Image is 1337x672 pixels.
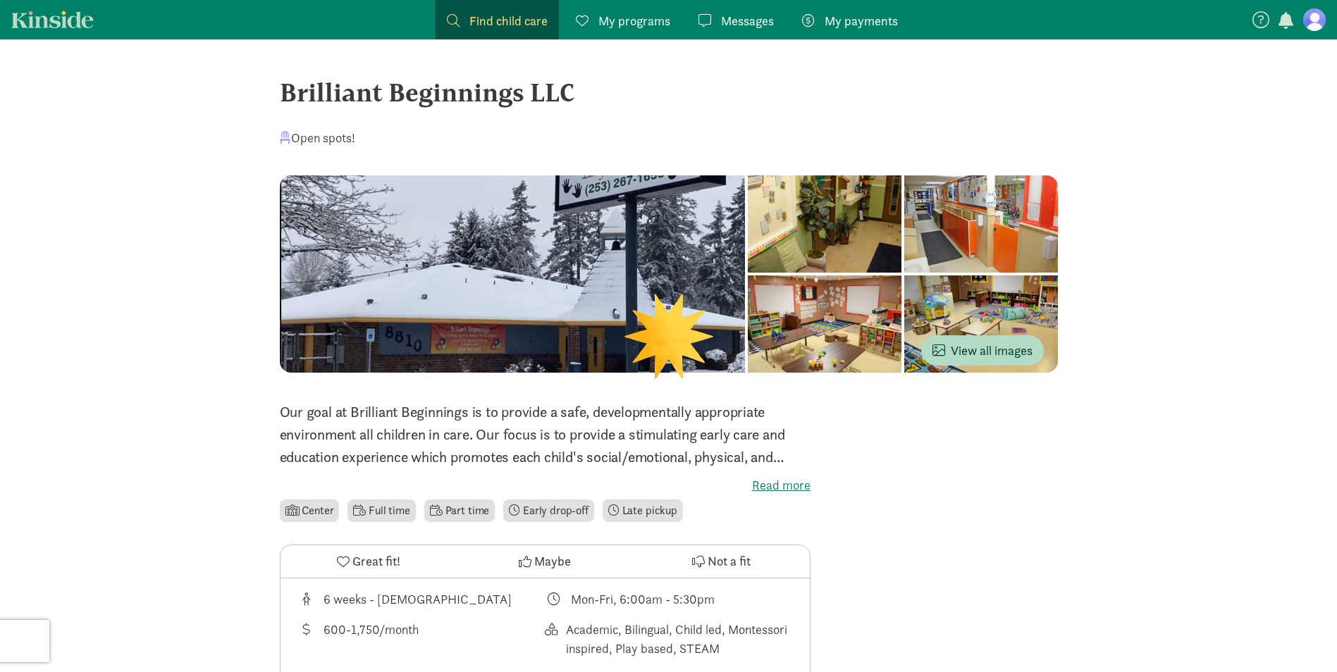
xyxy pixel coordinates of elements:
div: This provider's education philosophy [545,620,793,658]
button: Maybe [457,545,633,578]
span: My payments [825,11,898,30]
div: Mon-Fri, 6:00am - 5:30pm [571,590,715,609]
div: 600-1,750/month [324,620,419,658]
span: View all images [932,341,1033,360]
a: Kinside [11,11,94,28]
span: Maybe [534,552,571,571]
li: Late pickup [603,499,683,522]
span: My programs [598,11,670,30]
li: Center [280,499,340,522]
span: Find child care [469,11,548,30]
div: Class schedule [545,590,793,609]
button: View all images [921,335,1044,366]
span: Great fit! [352,552,400,571]
div: Open spots! [280,128,355,147]
span: Not a fit [708,552,751,571]
li: Full time [347,499,415,522]
div: Academic, Bilingual, Child led, Montessori inspired, Play based, STEAM [566,620,793,658]
span: Messages [721,11,774,30]
div: Age range for children that this provider cares for [297,590,546,609]
label: Read more [280,477,811,494]
button: Not a fit [633,545,809,578]
div: Brilliant Beginnings LLC [280,73,1058,111]
div: Average tuition for this program [297,620,546,658]
p: Our goal at Brilliant Beginnings is to provide a safe, developmentally appropriate environment al... [280,401,811,468]
li: Early drop-off [503,499,594,522]
div: 6 weeks - [DEMOGRAPHIC_DATA] [324,590,512,609]
button: Great fit! [281,545,457,578]
li: Part time [424,499,495,522]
